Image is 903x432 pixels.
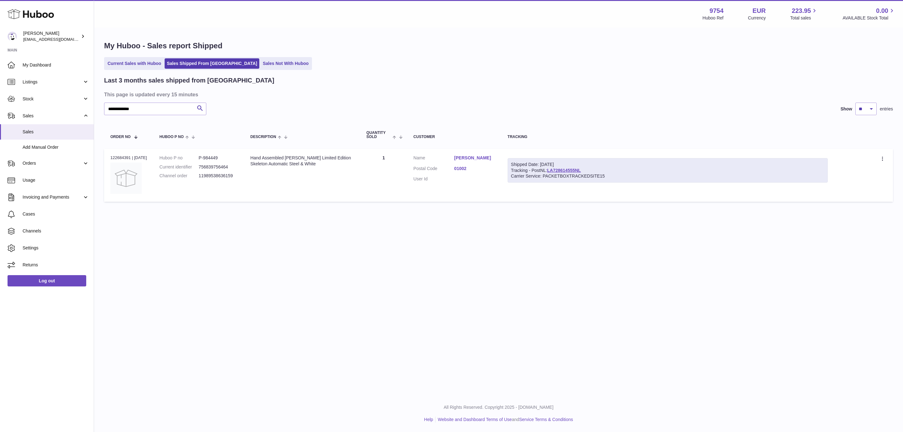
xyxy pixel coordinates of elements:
a: 01002 [454,166,495,172]
a: Website and Dashboard Terms of Use [438,417,512,422]
span: Quantity Sold [367,131,391,139]
dt: Name [414,155,454,163]
span: 0.00 [876,7,888,15]
span: Add Manual Order [23,144,89,150]
a: LA728614555NL [547,168,581,173]
span: Usage [23,177,89,183]
div: Customer [414,135,495,139]
div: Tracking - PostNL: [508,158,828,183]
a: Help [424,417,433,422]
label: Show [841,106,852,112]
span: [EMAIL_ADDRESS][DOMAIN_NAME] [23,37,92,42]
strong: 9754 [710,7,724,15]
a: 223.95 Total sales [790,7,818,21]
a: Service Terms & Conditions [519,417,573,422]
div: Hand Assembled [PERSON_NAME] Limited Edition Skeleton Automatic Steel & White [251,155,354,167]
dt: Huboo P no [160,155,199,161]
span: 223.95 [792,7,811,15]
h1: My Huboo - Sales report Shipped [104,41,893,51]
img: no-photo.jpg [110,163,142,194]
span: Settings [23,245,89,251]
span: Huboo P no [160,135,184,139]
a: Sales Not With Huboo [261,58,311,69]
dt: Current identifier [160,164,199,170]
span: Sales [23,113,82,119]
span: Invoicing and Payments [23,194,82,200]
a: Current Sales with Huboo [105,58,163,69]
dd: 756839756464 [199,164,238,170]
dd: P-984449 [199,155,238,161]
div: 122684391 | [DATE] [110,155,147,161]
strong: EUR [752,7,766,15]
td: 1 [360,149,407,202]
div: Shipped Date: [DATE] [511,162,824,168]
h3: This page is updated every 15 minutes [104,91,891,98]
span: Cases [23,211,89,217]
p: All Rights Reserved. Copyright 2025 - [DOMAIN_NAME] [99,404,898,410]
a: 0.00 AVAILABLE Stock Total [842,7,895,21]
span: My Dashboard [23,62,89,68]
h2: Last 3 months sales shipped from [GEOGRAPHIC_DATA] [104,76,274,85]
a: Log out [8,275,86,286]
dt: Postal Code [414,166,454,173]
span: Order No [110,135,131,139]
span: Orders [23,160,82,166]
span: Stock [23,96,82,102]
dt: Channel order [160,173,199,179]
div: Currency [748,15,766,21]
span: Returns [23,262,89,268]
span: entries [880,106,893,112]
div: Tracking [508,135,828,139]
span: Sales [23,129,89,135]
span: Channels [23,228,89,234]
span: Listings [23,79,82,85]
span: AVAILABLE Stock Total [842,15,895,21]
div: [PERSON_NAME] [23,30,80,42]
div: Huboo Ref [703,15,724,21]
li: and [436,417,573,423]
a: [PERSON_NAME] [454,155,495,161]
span: Total sales [790,15,818,21]
dd: 11989538636159 [199,173,238,179]
div: Carrier Service: PACKETBOXTRACKEDSITE15 [511,173,824,179]
img: info@fieldsluxury.london [8,32,17,41]
a: Sales Shipped From [GEOGRAPHIC_DATA] [165,58,259,69]
span: Description [251,135,276,139]
dt: User Id [414,176,454,182]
